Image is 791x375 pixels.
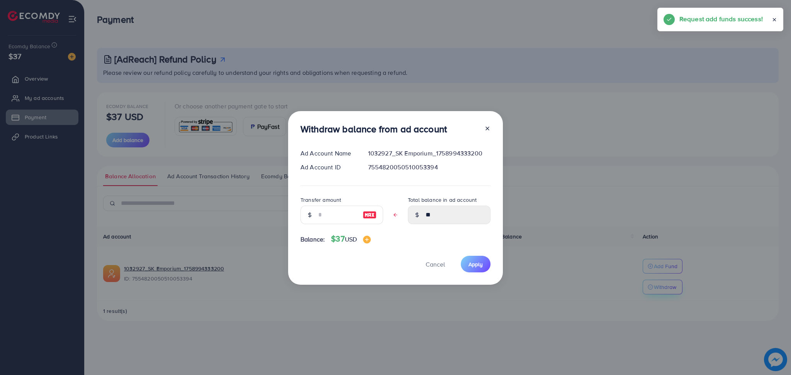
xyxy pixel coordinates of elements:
button: Apply [461,256,491,272]
label: Transfer amount [300,196,341,204]
span: USD [345,235,357,243]
div: 1032927_SK Emporium_1758994333200 [362,149,497,158]
span: Apply [468,260,483,268]
h5: Request add funds success! [679,14,763,24]
div: Ad Account Name [294,149,362,158]
button: Cancel [416,256,455,272]
div: Ad Account ID [294,163,362,172]
h3: Withdraw balance from ad account [300,123,447,135]
span: Cancel [426,260,445,269]
label: Total balance in ad account [408,196,477,204]
h4: $37 [331,234,371,244]
div: 7554820050510053394 [362,163,497,172]
img: image [363,210,377,220]
img: image [363,236,371,243]
span: Balance: [300,235,325,244]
